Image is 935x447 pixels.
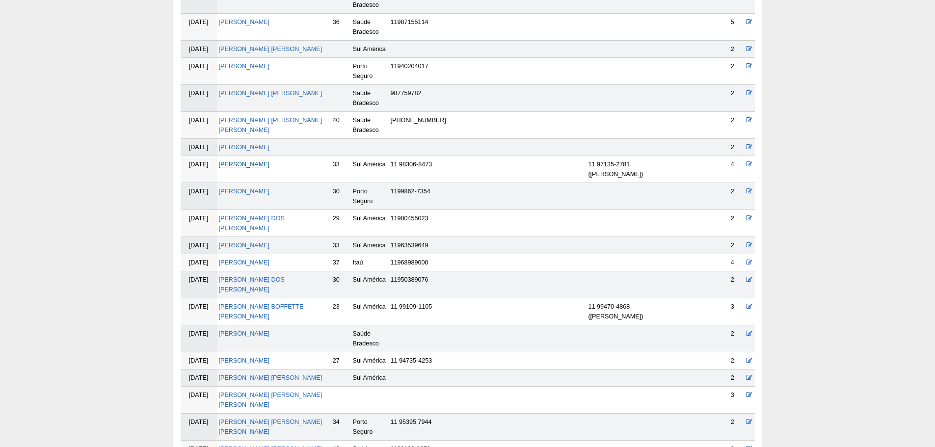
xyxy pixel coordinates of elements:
td: 11 97135-2781 ([PERSON_NAME]) [586,156,648,183]
td: 2 [729,112,745,139]
td: 40 [331,112,351,139]
td: 2 [729,369,745,387]
a: [PERSON_NAME] [219,161,270,168]
td: 3 [729,387,745,414]
a: [PERSON_NAME] [PERSON_NAME] [PERSON_NAME] [219,419,322,435]
td: 2 [729,271,745,298]
td: [DATE] [181,352,217,369]
td: 5 [729,14,745,41]
td: Porto Seguro [351,58,389,85]
td: Porto Seguro [351,414,389,441]
td: 36 [331,14,351,41]
td: [DATE] [181,325,217,352]
td: [DATE] [181,156,217,183]
td: 33 [331,156,351,183]
td: 1199862-7354 [389,183,587,210]
td: 2 [729,325,745,352]
td: [DATE] [181,298,217,325]
td: [DATE] [181,85,217,112]
td: [DATE] [181,271,217,298]
a: [PERSON_NAME] [PERSON_NAME] [219,374,322,381]
td: 11950389076 [389,271,587,298]
td: 11 95395 7944 [389,414,587,441]
td: 23 [331,298,351,325]
td: Sul América [351,352,389,369]
a: [PERSON_NAME] [219,330,270,337]
a: [PERSON_NAME] [PERSON_NAME] [219,46,322,53]
td: 27 [331,352,351,369]
a: [PERSON_NAME] [219,63,270,70]
td: 2 [729,414,745,441]
td: [DATE] [181,14,217,41]
a: [PERSON_NAME] [PERSON_NAME] [PERSON_NAME] [219,392,322,408]
a: [PERSON_NAME] [219,242,270,249]
td: 2 [729,352,745,369]
td: 30 [331,271,351,298]
td: 30 [331,183,351,210]
td: Saúde Bradesco [351,112,389,139]
a: [PERSON_NAME] [219,357,270,364]
td: Sul América [351,298,389,325]
td: [DATE] [181,183,217,210]
td: 29 [331,210,351,237]
td: [DATE] [181,254,217,271]
a: [PERSON_NAME] [PERSON_NAME] [PERSON_NAME] [219,117,322,133]
td: 11 99470-4868 ([PERSON_NAME]) [586,298,648,325]
td: Sul América [351,210,389,237]
td: 11 94735-4253 [389,352,587,369]
td: [DATE] [181,112,217,139]
a: [PERSON_NAME] DOS [PERSON_NAME] [219,215,285,232]
td: 11 98306-8473 [389,156,587,183]
td: Sul América [351,369,389,387]
td: [DATE] [181,369,217,387]
td: Porto Seguro [351,183,389,210]
td: [DATE] [181,237,217,254]
td: 2 [729,58,745,85]
td: 33 [331,237,351,254]
td: 34 [331,414,351,441]
td: 2 [729,210,745,237]
a: [PERSON_NAME] [PERSON_NAME] [219,90,322,97]
td: [DATE] [181,58,217,85]
a: [PERSON_NAME] [219,144,270,151]
td: [DATE] [181,41,217,58]
td: 37 [331,254,351,271]
td: [DATE] [181,139,217,156]
td: 11968989600 [389,254,587,271]
td: 3 [729,298,745,325]
a: [PERSON_NAME] DOS [PERSON_NAME] [219,276,285,293]
td: 2 [729,237,745,254]
a: [PERSON_NAME] [219,19,270,26]
td: 2 [729,139,745,156]
a: [PERSON_NAME] [219,188,270,195]
td: 2 [729,183,745,210]
td: Saúde Bradesco [351,325,389,352]
td: [PHONE_NUMBER] [389,112,587,139]
td: 11 99109-1105 [389,298,587,325]
td: 11940204017 [389,58,587,85]
td: 2 [729,85,745,112]
td: 11980455023 [389,210,587,237]
td: Sul América [351,41,389,58]
td: Itaú [351,254,389,271]
a: [PERSON_NAME] [219,259,270,266]
td: 2 [729,41,745,58]
a: [PERSON_NAME] BOFFETTE [PERSON_NAME] [219,303,304,320]
td: Saúde Bradesco [351,14,389,41]
td: Sul América [351,237,389,254]
td: 4 [729,156,745,183]
td: Sul América [351,271,389,298]
td: 987759782 [389,85,587,112]
td: 4 [729,254,745,271]
td: 11963539649 [389,237,587,254]
td: 11987155114 [389,14,587,41]
td: [DATE] [181,210,217,237]
td: Sul América [351,156,389,183]
td: [DATE] [181,414,217,441]
td: [DATE] [181,387,217,414]
td: Saúde Bradesco [351,85,389,112]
